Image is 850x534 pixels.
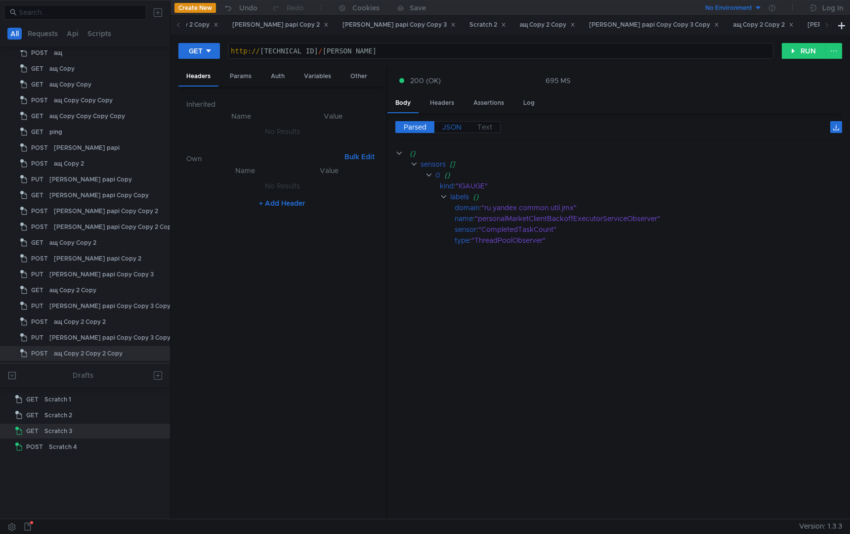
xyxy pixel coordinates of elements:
span: PUT [31,267,43,282]
button: All [7,28,22,40]
div: Cookies [352,2,380,14]
input: Search... [19,7,140,18]
button: Requests [25,28,61,40]
span: POST [31,45,48,60]
div: : [455,224,842,235]
button: Bulk Edit [340,151,379,163]
span: GET [26,424,39,439]
span: GET [31,77,43,92]
h6: Own [186,153,340,165]
div: type [455,235,469,246]
div: Headers [178,67,218,87]
div: : [440,180,842,191]
button: Undo [216,0,264,15]
div: "personalMarketClientBackoffExecutorServiceObserver" [475,213,829,224]
div: kind [440,180,454,191]
span: POST [31,204,48,219]
span: 200 (OK) [410,75,441,86]
span: GET [31,283,43,298]
div: [PERSON_NAME] papi Copy [49,172,132,187]
span: JSON [442,123,462,132]
th: Value [288,165,371,177]
span: PUT [31,330,43,345]
div: 695 MS [546,76,571,85]
div: ащ Copy 2 Copy [520,20,576,30]
span: POST [31,251,48,266]
nz-embed-empty: No Results [265,127,300,136]
div: Log In [822,2,843,14]
div: [PERSON_NAME] papi Copy Copy 2 Copy [54,220,175,234]
div: Drafts [73,369,93,381]
div: Redo [287,2,304,14]
span: Text [477,123,492,132]
div: [PERSON_NAME] papi Copy Copy 3 Copy [49,299,170,313]
div: ащ Copy 2 [54,156,84,171]
h6: Inherited [186,98,379,110]
div: Variables [296,67,339,86]
div: labels [450,191,469,202]
div: [PERSON_NAME] papi Copy Copy 3 [49,267,154,282]
th: Name [202,165,288,177]
span: POST [26,440,43,454]
div: 0 [435,170,440,180]
div: Params [222,67,259,86]
span: POST [31,156,48,171]
span: GET [31,188,43,203]
div: : [455,235,842,246]
span: POST [31,140,48,155]
div: "CompletedTaskCount" [478,224,829,235]
span: GET [26,392,39,407]
div: {} [444,170,828,180]
th: Value [288,110,379,122]
div: [PERSON_NAME] papi Copy Copy 3 [342,20,456,30]
div: [] [450,159,829,170]
span: GET [31,125,43,139]
div: GET [189,45,203,56]
span: POST [31,220,48,234]
div: Other [342,67,375,86]
div: name [455,213,473,224]
div: : [455,202,842,213]
div: [PERSON_NAME] papi [54,140,120,155]
button: Api [64,28,82,40]
button: Scripts [85,28,114,40]
div: ащ Copy Copy [49,77,91,92]
div: domain [455,202,479,213]
div: {} [410,148,828,159]
nz-embed-empty: No Results [265,181,300,190]
div: : [455,213,842,224]
span: GET [31,61,43,76]
span: GET [31,109,43,124]
div: Save [410,4,426,11]
div: Auth [263,67,293,86]
span: POST [31,93,48,108]
div: {} [473,191,829,202]
div: [PERSON_NAME] papi Copy Copy 3 Copy 2 [49,330,175,345]
div: ащ Copy 2 Copy 2 [733,20,794,30]
div: Scratch 3 [44,424,72,439]
span: POST [31,314,48,329]
div: sensors [421,159,446,170]
div: ащ Copy 2 Copy 2 Copy [54,346,123,361]
div: Body [387,94,419,113]
button: GET [178,43,220,59]
div: ащ Copy Copy Copy Copy [49,109,125,124]
span: PUT [31,172,43,187]
span: GET [31,235,43,250]
div: ping [49,125,62,139]
span: POST [31,346,48,361]
div: Scratch 2 [44,408,72,423]
div: sensor [455,224,476,235]
button: + Add Header [255,197,309,209]
th: Name [194,110,288,122]
div: No Environment [705,3,752,13]
div: [PERSON_NAME] papi Copy Copy [49,188,149,203]
span: Version: 1.3.3 [799,519,842,534]
span: Parsed [404,123,426,132]
div: ащ Copy Copy Copy [54,93,113,108]
div: "ThreadPoolObserver" [471,235,828,246]
button: RUN [782,43,826,59]
span: GET [26,408,39,423]
button: Create New [174,3,216,13]
div: Scratch 1 [44,392,71,407]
